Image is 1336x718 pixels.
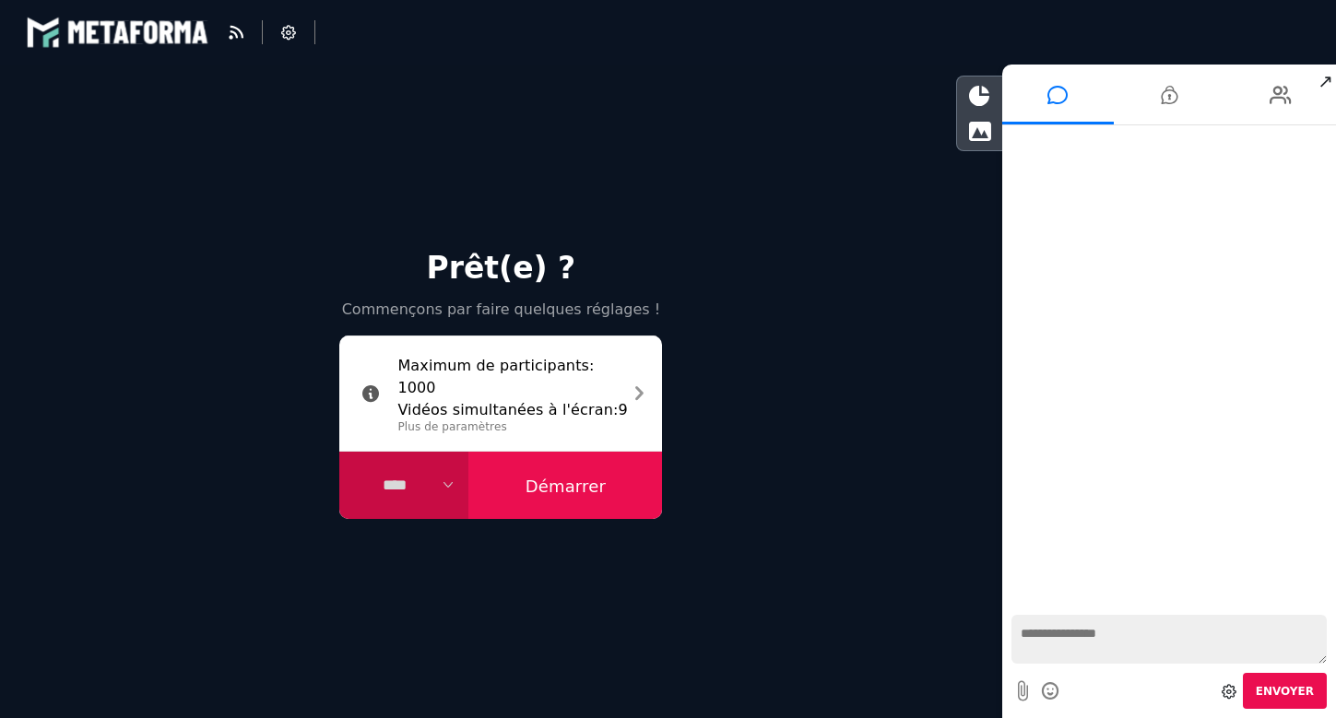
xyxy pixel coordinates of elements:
span: 1000 [397,377,628,399]
p: Commençons par faire quelques réglages ! [330,299,671,321]
span: ↗ [1315,65,1336,98]
label: Vidéos simultanées à l'écran : [397,399,618,421]
span: Envoyer [1256,685,1314,698]
button: Envoyer [1243,673,1327,709]
button: Démarrer [468,452,662,520]
span: 9 [619,401,628,418]
h2: Prêt(e) ? [330,254,671,282]
p: Plus de paramètres [397,418,628,435]
label: Maximum de participants : [397,355,594,377]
